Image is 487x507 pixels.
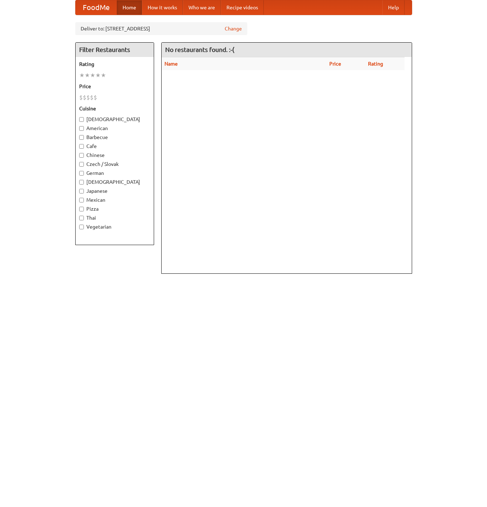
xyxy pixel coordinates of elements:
[79,225,84,229] input: Vegetarian
[86,94,90,101] li: $
[368,61,383,67] a: Rating
[79,216,84,220] input: Thai
[79,125,150,132] label: American
[79,214,150,221] label: Thai
[382,0,405,15] a: Help
[79,83,150,90] h5: Price
[329,61,341,67] a: Price
[79,169,150,177] label: German
[79,61,150,68] h5: Rating
[90,71,95,79] li: ★
[79,117,84,122] input: [DEMOGRAPHIC_DATA]
[79,153,84,158] input: Chinese
[85,71,90,79] li: ★
[79,180,84,185] input: [DEMOGRAPHIC_DATA]
[164,61,178,67] a: Name
[117,0,142,15] a: Home
[183,0,221,15] a: Who we are
[79,105,150,112] h5: Cuisine
[101,71,106,79] li: ★
[79,152,150,159] label: Chinese
[79,171,84,176] input: German
[79,116,150,123] label: [DEMOGRAPHIC_DATA]
[83,94,86,101] li: $
[94,94,97,101] li: $
[79,189,84,193] input: Japanese
[79,223,150,230] label: Vegetarian
[90,94,94,101] li: $
[142,0,183,15] a: How it works
[225,25,242,32] a: Change
[95,71,101,79] li: ★
[79,205,150,212] label: Pizza
[221,0,264,15] a: Recipe videos
[79,144,84,149] input: Cafe
[79,196,150,204] label: Mexican
[165,46,234,53] ng-pluralize: No restaurants found. :-(
[75,22,247,35] div: Deliver to: [STREET_ADDRESS]
[79,162,84,167] input: Czech / Slovak
[79,207,84,211] input: Pizza
[79,94,83,101] li: $
[79,198,84,202] input: Mexican
[79,161,150,168] label: Czech / Slovak
[79,71,85,79] li: ★
[79,178,150,186] label: [DEMOGRAPHIC_DATA]
[76,43,154,57] h4: Filter Restaurants
[79,143,150,150] label: Cafe
[79,135,84,140] input: Barbecue
[79,134,150,141] label: Barbecue
[79,126,84,131] input: American
[76,0,117,15] a: FoodMe
[79,187,150,195] label: Japanese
